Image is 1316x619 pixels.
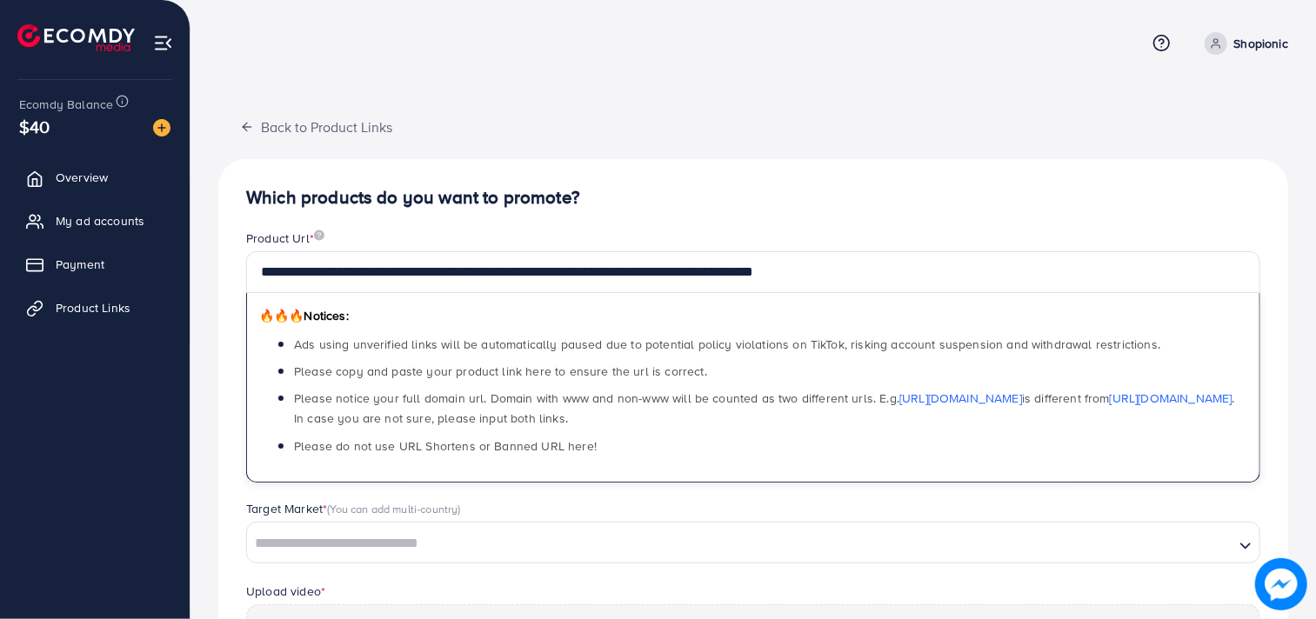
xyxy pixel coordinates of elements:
span: My ad accounts [56,212,144,230]
span: (You can add multi-country) [327,501,460,516]
span: Please notice your full domain url. Domain with www and non-www will be counted as two different ... [294,389,1235,427]
span: Please copy and paste your product link here to ensure the url is correct. [294,363,707,380]
a: My ad accounts [13,203,177,238]
span: Ecomdy Balance [19,96,113,113]
a: Overview [13,160,177,195]
a: Payment [13,247,177,282]
p: Shopionic [1234,33,1288,54]
span: 🔥🔥🔥 [259,307,304,324]
span: Notices: [259,307,349,324]
span: $40 [19,114,50,139]
span: Payment [56,256,104,273]
span: Overview [56,169,108,186]
a: Product Links [13,290,177,325]
h4: Which products do you want to promote? [246,187,1260,209]
span: Ads using unverified links will be automatically paused due to potential policy violations on Tik... [294,336,1160,353]
span: Please do not use URL Shortens or Banned URL here! [294,437,597,455]
a: [URL][DOMAIN_NAME] [1110,389,1232,407]
a: [URL][DOMAIN_NAME] [899,389,1022,407]
img: image [314,230,324,241]
img: menu [153,33,173,53]
img: logo [17,24,135,51]
img: image [153,119,170,136]
label: Upload video [246,582,325,600]
label: Target Market [246,500,461,517]
input: Search for option [249,530,1232,557]
img: image [1255,558,1307,610]
a: Shopionic [1198,32,1288,55]
button: Back to Product Links [218,108,414,145]
span: Product Links [56,299,130,316]
label: Product Url [246,230,324,247]
div: Search for option [246,522,1260,563]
